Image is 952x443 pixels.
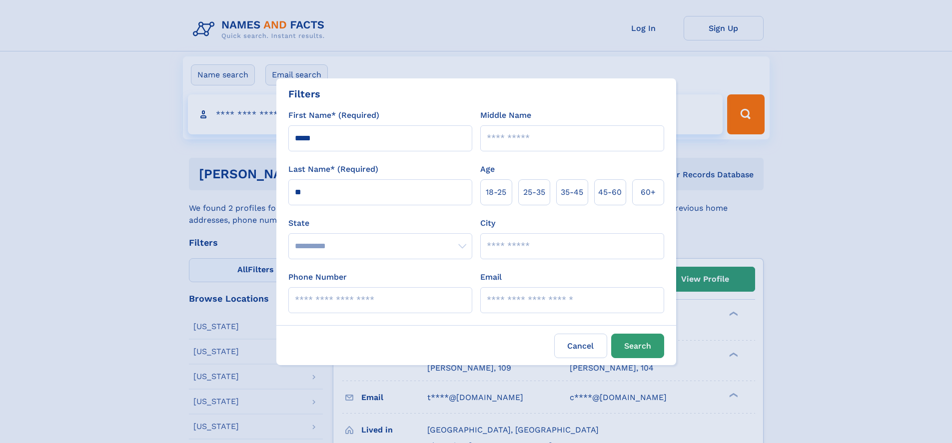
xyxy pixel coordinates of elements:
label: First Name* (Required) [288,109,379,121]
label: Email [480,271,502,283]
button: Search [611,334,664,358]
label: Middle Name [480,109,531,121]
label: Last Name* (Required) [288,163,378,175]
label: State [288,217,472,229]
span: 45‑60 [598,186,622,198]
span: 18‑25 [486,186,506,198]
span: 25‑35 [523,186,545,198]
label: Cancel [554,334,607,358]
label: Phone Number [288,271,347,283]
label: City [480,217,495,229]
label: Age [480,163,495,175]
span: 60+ [641,186,656,198]
div: Filters [288,86,320,101]
span: 35‑45 [561,186,583,198]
